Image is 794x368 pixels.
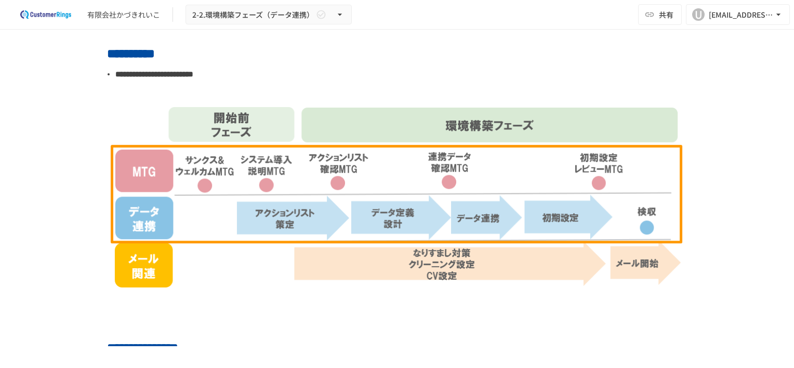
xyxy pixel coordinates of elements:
[12,6,79,23] img: 2eEvPB0nRDFhy0583kMjGN2Zv6C2P7ZKCFl8C3CzR0M
[638,4,682,25] button: 共有
[709,8,773,21] div: [EMAIL_ADDRESS][DOMAIN_NAME]
[107,103,687,290] img: 6kbtBY0OlLkqHZZ9EjpJT6u9L9muINQP7gxLH2e9g27
[192,8,314,21] span: 2-2.環境構築フェーズ（データ連携）
[186,5,352,25] button: 2-2.環境構築フェーズ（データ連携）
[692,8,705,21] div: U
[659,9,673,20] span: 共有
[87,9,160,20] div: 有限会社かづきれいこ
[686,4,790,25] button: U[EMAIL_ADDRESS][DOMAIN_NAME]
